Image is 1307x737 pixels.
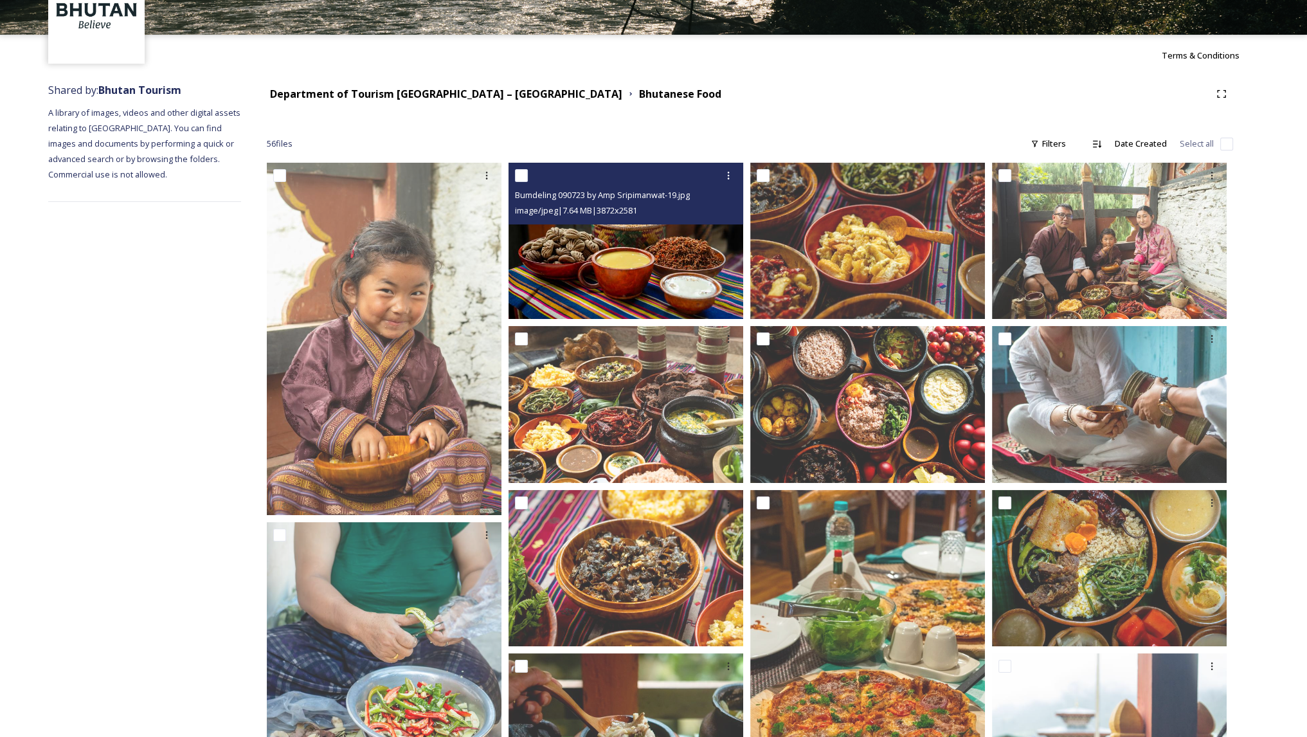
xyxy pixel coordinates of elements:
[1162,48,1259,63] a: Terms & Conditions
[509,163,743,320] img: Bumdeling 090723 by Amp Sripimanwat-19.jpg
[639,87,721,101] strong: Bhutanese Food
[1180,138,1214,150] span: Select all
[750,326,985,483] img: Khoma 130723 by Amp Sripimanwat-96.jpg
[992,326,1227,483] img: Bumdeling 090723 by Amp Sripimanwat-5.jpg
[992,490,1227,647] img: Mongar and Dametshi 110723 by Amp Sripimanwat-540.jpg
[509,490,743,647] img: Bumdeling 090723 by Amp Sripimanwat-110.jpg
[515,205,637,216] span: image/jpeg | 7.64 MB | 3872 x 2581
[270,87,622,101] strong: Department of Tourism [GEOGRAPHIC_DATA] – [GEOGRAPHIC_DATA]
[1108,131,1173,156] div: Date Created
[98,83,181,97] strong: Bhutan Tourism
[515,189,690,201] span: Bumdeling 090723 by Amp Sripimanwat-19.jpg
[267,163,501,515] img: Bumdeling 090723 by Amp Sripimanwat-160.jpg
[509,326,743,483] img: Bumdeling 090723 by Amp Sripimanwat-130.jpg
[48,83,181,97] span: Shared by:
[48,107,242,180] span: A library of images, videos and other digital assets relating to [GEOGRAPHIC_DATA]. You can find ...
[992,163,1227,320] img: Bumdeling 090723 by Amp Sripimanwat-180.jpg
[1024,131,1072,156] div: Filters
[750,163,985,320] img: Bumdeling 090723 by Amp Sripimanwat-9.jpg
[267,138,293,150] span: 56 file s
[1162,50,1239,61] span: Terms & Conditions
